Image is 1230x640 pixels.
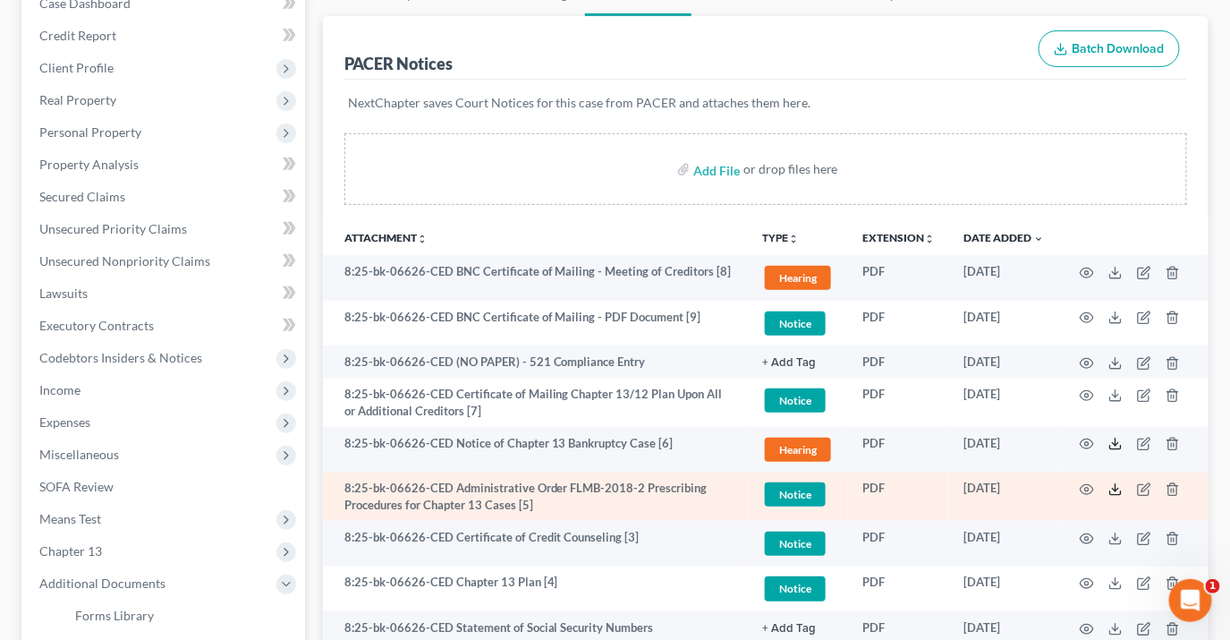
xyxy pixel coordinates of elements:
[848,427,949,473] td: PDF
[762,354,834,371] a: + Add Tag
[765,532,826,556] span: Notice
[848,521,949,567] td: PDF
[1072,41,1165,56] span: Batch Download
[39,28,116,43] span: Credit Report
[39,60,114,75] span: Client Profile
[39,318,154,333] span: Executory Contracts
[25,181,305,213] a: Secured Claims
[765,266,831,290] span: Hearing
[39,511,101,526] span: Means Test
[1033,234,1044,244] i: expand_more
[323,521,748,567] td: 8:25-bk-06626-CED Certificate of Credit Counseling [3]
[949,379,1058,428] td: [DATE]
[323,473,748,522] td: 8:25-bk-06626-CED Administrative Order FLMB-2018-2 Prescribing Procedures for Chapter 13 Cases [5]
[963,231,1044,244] a: Date Added expand_more
[762,309,834,338] a: Notice
[39,382,81,397] span: Income
[949,346,1058,378] td: [DATE]
[743,160,838,178] div: or drop files here
[348,94,1183,112] p: NextChapter saves Court Notices for this case from PACER and attaches them here.
[762,233,799,244] button: TYPEunfold_more
[762,435,834,465] a: Hearing
[344,231,428,244] a: Attachmentunfold_more
[61,600,305,632] a: Forms Library
[1169,579,1212,622] iframe: Intercom live chat
[949,473,1058,522] td: [DATE]
[762,529,834,559] a: Notice
[39,447,119,462] span: Miscellaneous
[762,263,834,293] a: Hearing
[39,543,102,559] span: Chapter 13
[762,619,834,636] a: + Add Tag
[949,521,1058,567] td: [DATE]
[848,301,949,346] td: PDF
[848,473,949,522] td: PDF
[949,567,1058,612] td: [DATE]
[39,576,165,591] span: Additional Documents
[417,234,428,244] i: unfold_more
[25,277,305,310] a: Lawsuits
[949,427,1058,473] td: [DATE]
[39,253,210,269] span: Unsecured Nonpriority Claims
[25,20,305,52] a: Credit Report
[344,53,453,74] div: PACER Notices
[39,189,125,204] span: Secured Claims
[323,301,748,346] td: 8:25-bk-06626-CED BNC Certificate of Mailing - PDF Document [9]
[762,357,816,369] button: + Add Tag
[762,386,834,415] a: Notice
[848,255,949,301] td: PDF
[39,92,116,107] span: Real Property
[25,471,305,503] a: SOFA Review
[848,567,949,612] td: PDF
[39,124,141,140] span: Personal Property
[762,574,834,603] a: Notice
[39,286,88,301] span: Lawsuits
[323,255,748,301] td: 8:25-bk-06626-CED BNC Certificate of Mailing - Meeting of Creditors [8]
[848,379,949,428] td: PDF
[862,231,935,244] a: Extensionunfold_more
[788,234,799,244] i: unfold_more
[323,379,748,428] td: 8:25-bk-06626-CED Certificate of Mailing Chapter 13/12 Plan Upon All or Additional Creditors [7]
[75,608,154,623] span: Forms Library
[924,234,935,244] i: unfold_more
[765,576,826,601] span: Notice
[323,427,748,473] td: 8:25-bk-06626-CED Notice of Chapter 13 Bankruptcy Case [6]
[323,567,748,612] td: 8:25-bk-06626-CED Chapter 13 Plan [4]
[1206,579,1220,593] span: 1
[949,255,1058,301] td: [DATE]
[765,388,826,413] span: Notice
[848,346,949,378] td: PDF
[1039,30,1180,68] button: Batch Download
[39,414,90,430] span: Expenses
[765,311,826,336] span: Notice
[39,479,114,494] span: SOFA Review
[323,346,748,378] td: 8:25-bk-06626-CED (NO PAPER) - 521 Compliance Entry
[765,438,831,462] span: Hearing
[39,221,187,236] span: Unsecured Priority Claims
[762,623,816,635] button: + Add Tag
[39,350,202,365] span: Codebtors Insiders & Notices
[39,157,139,172] span: Property Analysis
[762,480,834,509] a: Notice
[949,301,1058,346] td: [DATE]
[25,149,305,181] a: Property Analysis
[765,482,826,507] span: Notice
[25,213,305,245] a: Unsecured Priority Claims
[25,245,305,277] a: Unsecured Nonpriority Claims
[25,310,305,342] a: Executory Contracts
